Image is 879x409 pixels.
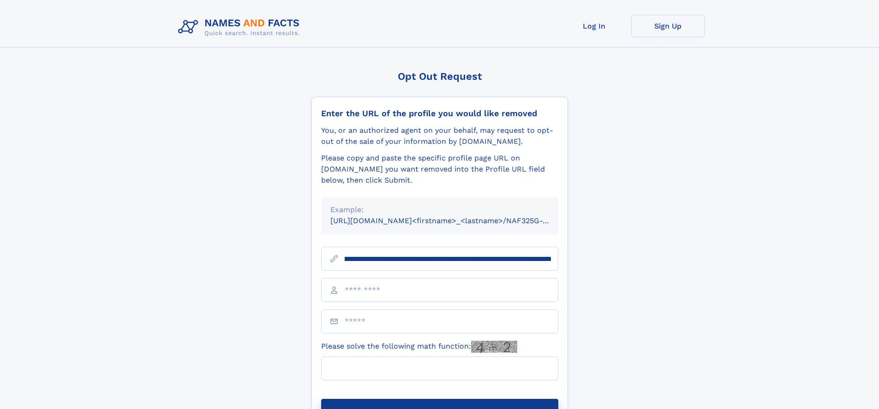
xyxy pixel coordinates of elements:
[174,15,307,40] img: Logo Names and Facts
[321,108,558,119] div: Enter the URL of the profile you would like removed
[330,216,576,225] small: [URL][DOMAIN_NAME]<firstname>_<lastname>/NAF325G-xxxxxxxx
[321,125,558,147] div: You, or an authorized agent on your behalf, may request to opt-out of the sale of your informatio...
[557,15,631,37] a: Log In
[311,71,568,82] div: Opt Out Request
[321,341,517,353] label: Please solve the following math function:
[321,153,558,186] div: Please copy and paste the specific profile page URL on [DOMAIN_NAME] you want removed into the Pr...
[631,15,705,37] a: Sign Up
[330,204,549,215] div: Example:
